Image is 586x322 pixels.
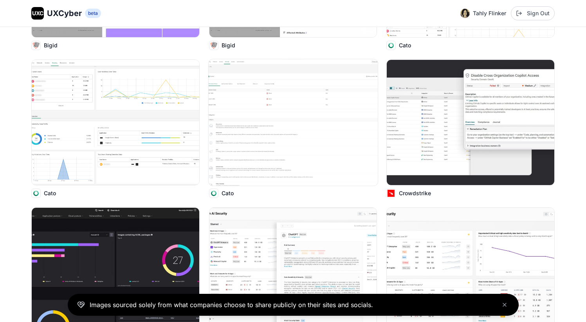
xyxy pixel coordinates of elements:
span: beta [85,9,101,18]
img: Bigid logo [32,41,40,50]
a: UXCUXCyberbeta [31,7,101,20]
button: Sign Out [511,6,555,20]
img: Bigid logo [209,41,218,50]
img: Cato logo [209,189,218,198]
button: Close banner [500,300,509,309]
img: Cato logo [32,189,40,198]
span: UXC [32,9,43,17]
img: Cato logo [387,41,395,50]
span: Tahly Flinker [473,9,506,17]
p: Cato [44,189,56,197]
img: Image from Cato [209,59,378,185]
span: UXCyber [47,8,82,19]
img: Crowdstrike logo [387,189,395,198]
p: Bigid [222,41,235,49]
p: Cato [399,41,411,49]
img: Image from Cato [32,60,199,185]
p: Cato [222,189,234,197]
p: Images sourced solely from what companies choose to share publicly on their sites and socials. [90,300,373,309]
p: Crowdstrike [399,189,431,197]
img: Profile [460,9,470,18]
img: Image from Crowdstrike [387,60,554,185]
p: Bigid [44,41,58,49]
